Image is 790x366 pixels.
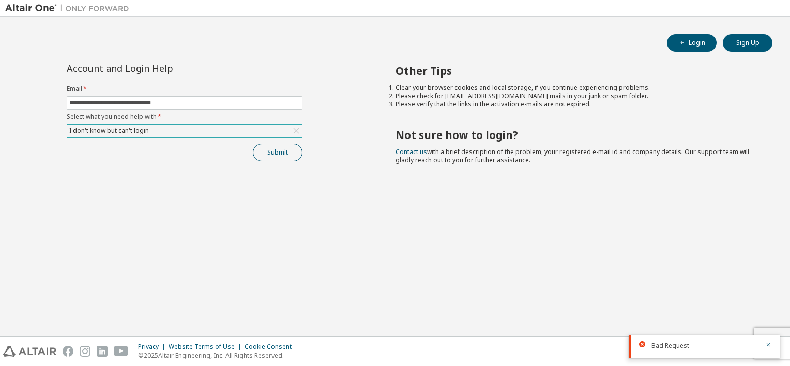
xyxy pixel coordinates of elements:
[253,144,302,161] button: Submit
[67,64,255,72] div: Account and Login Help
[63,346,73,357] img: facebook.svg
[67,125,302,137] div: I don't know but can't login
[97,346,108,357] img: linkedin.svg
[3,346,56,357] img: altair_logo.svg
[723,34,772,52] button: Sign Up
[114,346,129,357] img: youtube.svg
[67,85,302,93] label: Email
[80,346,90,357] img: instagram.svg
[67,113,302,121] label: Select what you need help with
[396,92,754,100] li: Please check for [EMAIL_ADDRESS][DOMAIN_NAME] mails in your junk or spam folder.
[396,84,754,92] li: Clear your browser cookies and local storage, if you continue experiencing problems.
[138,343,169,351] div: Privacy
[138,351,298,360] p: © 2025 Altair Engineering, Inc. All Rights Reserved.
[667,34,717,52] button: Login
[396,147,427,156] a: Contact us
[245,343,298,351] div: Cookie Consent
[68,125,150,136] div: I don't know but can't login
[651,342,689,350] span: Bad Request
[396,100,754,109] li: Please verify that the links in the activation e-mails are not expired.
[169,343,245,351] div: Website Terms of Use
[396,128,754,142] h2: Not sure how to login?
[396,64,754,78] h2: Other Tips
[5,3,134,13] img: Altair One
[396,147,749,164] span: with a brief description of the problem, your registered e-mail id and company details. Our suppo...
